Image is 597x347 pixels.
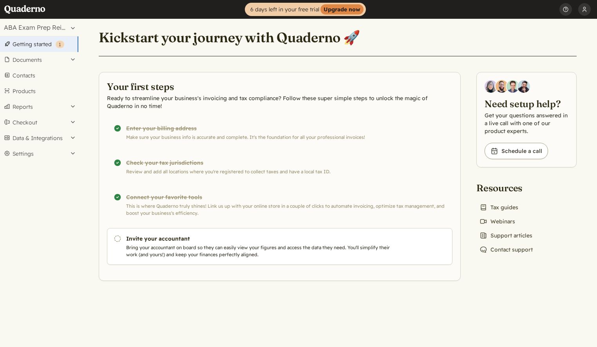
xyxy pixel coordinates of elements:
[126,244,393,258] p: Bring your accountant on board so they can easily view your figures and access the data they need...
[99,29,360,46] h1: Kickstart your journey with Quaderno 🚀
[476,244,536,255] a: Contact support
[107,94,452,110] p: Ready to streamline your business's invoicing and tax compliance? Follow these super simple steps...
[476,202,521,213] a: Tax guides
[476,230,535,241] a: Support articles
[485,80,497,93] img: Diana Carrasco, Account Executive at Quaderno
[496,80,508,93] img: Jairo Fumero, Account Executive at Quaderno
[126,235,393,243] h3: Invite your accountant
[476,182,536,194] h2: Resources
[107,228,452,265] a: Invite your accountant Bring your accountant on board so they can easily view your figures and ac...
[517,80,530,93] img: Javier Rubio, DevRel at Quaderno
[485,97,568,110] h2: Need setup help?
[320,4,364,14] strong: Upgrade now
[476,216,518,227] a: Webinars
[107,80,452,93] h2: Your first steps
[59,41,61,47] span: 1
[485,111,568,135] p: Get your questions answered in a live call with one of our product experts.
[507,80,519,93] img: Ivo Oltmans, Business Developer at Quaderno
[485,143,548,159] a: Schedule a call
[245,3,366,16] a: 6 days left in your free trialUpgrade now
